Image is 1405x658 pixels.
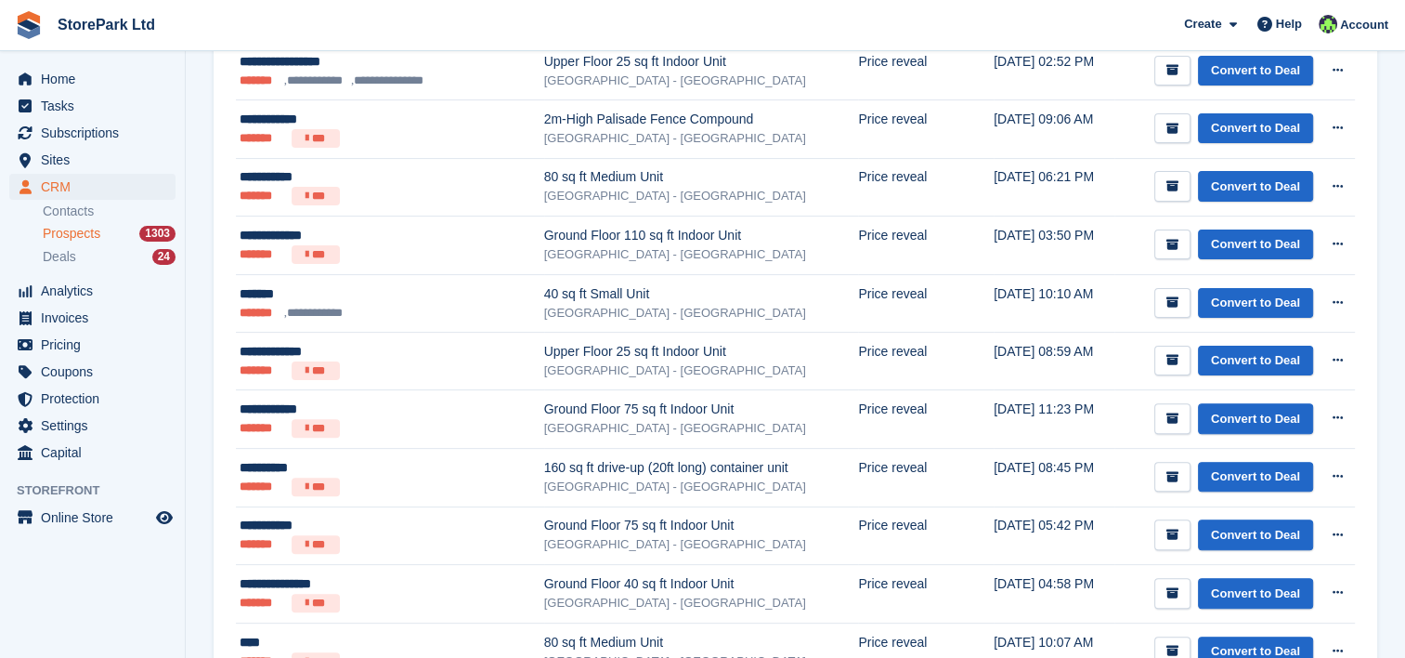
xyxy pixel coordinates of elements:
[43,247,176,267] a: Deals 24
[994,158,1114,217] td: [DATE] 06:21 PM
[994,390,1114,449] td: [DATE] 11:23 PM
[994,217,1114,275] td: [DATE] 03:50 PM
[1198,230,1313,260] a: Convert to Deal
[41,505,152,531] span: Online Store
[43,203,176,220] a: Contacts
[9,305,176,331] a: menu
[544,594,859,612] div: [GEOGRAPHIC_DATA] - [GEOGRAPHIC_DATA]
[544,245,859,264] div: [GEOGRAPHIC_DATA] - [GEOGRAPHIC_DATA]
[994,565,1114,624] td: [DATE] 04:58 PM
[544,362,859,380] div: [GEOGRAPHIC_DATA] - [GEOGRAPHIC_DATA]
[1198,171,1313,202] a: Convert to Deal
[544,535,859,554] div: [GEOGRAPHIC_DATA] - [GEOGRAPHIC_DATA]
[544,129,859,148] div: [GEOGRAPHIC_DATA] - [GEOGRAPHIC_DATA]
[41,359,152,385] span: Coupons
[544,400,859,419] div: Ground Floor 75 sq ft Indoor Unit
[994,42,1114,99] td: [DATE] 02:52 PM
[9,174,176,200] a: menu
[1198,578,1313,609] a: Convert to Deal
[41,120,152,146] span: Subscriptions
[994,507,1114,565] td: [DATE] 05:42 PM
[858,507,994,565] td: Price reveal
[9,93,176,119] a: menu
[858,42,994,99] td: Price reveal
[9,278,176,304] a: menu
[153,507,176,529] a: Preview store
[41,413,152,439] span: Settings
[41,66,152,92] span: Home
[544,419,859,438] div: [GEOGRAPHIC_DATA] - [GEOGRAPHIC_DATA]
[858,99,994,158] td: Price reveal
[994,332,1114,390] td: [DATE] 08:59 AM
[858,274,994,332] td: Price reveal
[139,226,176,242] div: 1303
[544,516,859,535] div: Ground Floor 75 sq ft Indoor Unit
[544,284,859,304] div: 40 sq ft Small Unit
[9,332,176,358] a: menu
[1198,56,1313,86] a: Convert to Deal
[544,458,859,478] div: 160 sq ft drive-up (20ft long) container unit
[1198,462,1313,493] a: Convert to Deal
[9,386,176,412] a: menu
[9,440,176,466] a: menu
[1184,15,1221,33] span: Create
[50,9,163,40] a: StorePark Ltd
[544,342,859,362] div: Upper Floor 25 sq ft Indoor Unit
[9,413,176,439] a: menu
[43,248,76,266] span: Deals
[1198,288,1313,319] a: Convert to Deal
[1198,346,1313,376] a: Convert to Deal
[41,332,152,358] span: Pricing
[1198,113,1313,144] a: Convert to Deal
[544,187,859,205] div: [GEOGRAPHIC_DATA] - [GEOGRAPHIC_DATA]
[544,478,859,496] div: [GEOGRAPHIC_DATA] - [GEOGRAPHIC_DATA]
[41,147,152,173] span: Sites
[17,481,185,500] span: Storefront
[41,386,152,412] span: Protection
[544,633,859,652] div: 80 sq ft Medium Unit
[544,574,859,594] div: Ground Floor 40 sq ft Indoor Unit
[41,305,152,331] span: Invoices
[43,224,176,243] a: Prospects 1303
[994,449,1114,507] td: [DATE] 08:45 PM
[544,226,859,245] div: Ground Floor 110 sq ft Indoor Unit
[544,167,859,187] div: 80 sq ft Medium Unit
[9,147,176,173] a: menu
[858,332,994,390] td: Price reveal
[41,174,152,200] span: CRM
[15,11,43,39] img: stora-icon-8386f47178a22dfd0bd8f6a31ec36ba5ce8667c1dd55bd0f319d3a0aa187defe.svg
[9,66,176,92] a: menu
[858,217,994,275] td: Price reveal
[544,304,859,322] div: [GEOGRAPHIC_DATA] - [GEOGRAPHIC_DATA]
[1198,520,1313,550] a: Convert to Deal
[544,72,859,90] div: [GEOGRAPHIC_DATA] - [GEOGRAPHIC_DATA]
[41,93,152,119] span: Tasks
[544,52,859,72] div: Upper Floor 25 sq ft Indoor Unit
[9,359,176,385] a: menu
[994,274,1114,332] td: [DATE] 10:10 AM
[41,440,152,466] span: Capital
[41,278,152,304] span: Analytics
[1340,16,1388,34] span: Account
[9,120,176,146] a: menu
[1198,403,1313,434] a: Convert to Deal
[1319,15,1337,33] img: Ryan Mulcahy
[858,390,994,449] td: Price reveal
[994,99,1114,158] td: [DATE] 09:06 AM
[858,158,994,217] td: Price reveal
[152,249,176,265] div: 24
[9,505,176,531] a: menu
[858,449,994,507] td: Price reveal
[43,225,100,243] span: Prospects
[544,110,859,129] div: 2m-High Palisade Fence Compound
[1276,15,1302,33] span: Help
[858,565,994,624] td: Price reveal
